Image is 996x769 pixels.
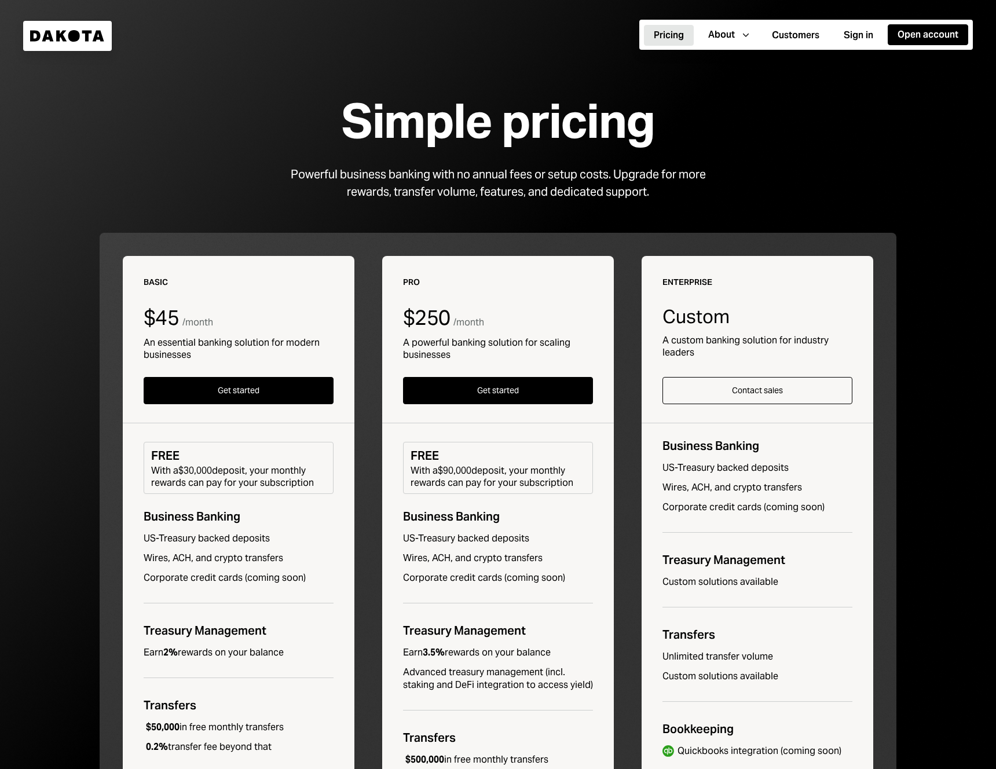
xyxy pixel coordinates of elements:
[411,447,585,464] div: FREE
[662,626,852,643] div: Transfers
[662,334,852,358] div: A custom banking solution for industry leaders
[662,551,852,569] div: Treasury Management
[403,508,593,525] div: Business Banking
[411,464,585,489] div: With a $90,000 deposit, your monthly rewards can pay for your subscription
[762,25,829,46] button: Customers
[146,721,180,733] b: $50,000
[662,501,852,514] div: Corporate credit cards (coming soon)
[403,753,548,766] div: in free monthly transfers
[644,24,694,46] a: Pricing
[678,745,841,757] div: Quickbooks integration (coming soon)
[762,24,829,46] a: Customers
[144,697,334,714] div: Transfers
[662,670,852,683] div: Custom solutions available
[662,277,852,288] div: Enterprise
[662,481,852,494] div: Wires, ACH, and crypto transfers
[146,741,168,753] b: 0.2%
[163,646,178,658] b: 2%
[662,650,852,663] div: Unlimited transfer volume
[403,552,593,565] div: Wires, ACH, and crypto transfers
[405,753,444,766] b: $500,000
[453,316,484,329] div: / month
[644,25,694,46] button: Pricing
[151,464,326,489] div: With a $30,000 deposit, your monthly rewards can pay for your subscription
[144,306,179,329] div: $45
[144,277,334,288] div: Basic
[403,729,593,746] div: Transfers
[403,532,593,545] div: US-Treasury backed deposits
[144,622,334,639] div: Treasury Management
[403,306,450,329] div: $250
[662,306,852,327] div: Custom
[834,24,883,46] a: Sign in
[144,741,272,753] div: transfer fee beyond that
[144,336,334,361] div: An essential banking solution for modern businesses
[662,377,852,404] button: Contact sales
[403,666,593,691] div: Advanced treasury management (incl. staking and DeFi integration to access yield)
[144,532,334,545] div: US-Treasury backed deposits
[662,576,852,588] div: Custom solutions available
[698,24,757,45] button: About
[144,377,334,404] button: Get started
[403,336,593,361] div: A powerful banking solution for scaling businesses
[403,622,593,639] div: Treasury Management
[144,646,284,659] div: Earn rewards on your balance
[403,572,593,584] div: Corporate credit cards (coming soon)
[662,462,852,474] div: US-Treasury backed deposits
[182,316,213,329] div: / month
[144,552,334,565] div: Wires, ACH, and crypto transfers
[144,572,334,584] div: Corporate credit cards (coming soon)
[341,95,654,147] div: Simple pricing
[403,277,593,288] div: Pro
[662,437,852,455] div: Business Banking
[888,24,968,45] button: Open account
[151,447,326,464] div: FREE
[834,25,883,46] button: Sign in
[662,720,852,738] div: Bookkeeping
[144,508,334,525] div: Business Banking
[403,377,593,404] button: Get started
[423,646,445,658] b: 3.5%
[403,646,551,659] div: Earn rewards on your balance
[708,28,735,41] div: About
[276,166,720,200] div: Powerful business banking with no annual fees or setup costs. Upgrade for more rewards, transfer ...
[144,721,284,734] div: in free monthly transfers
